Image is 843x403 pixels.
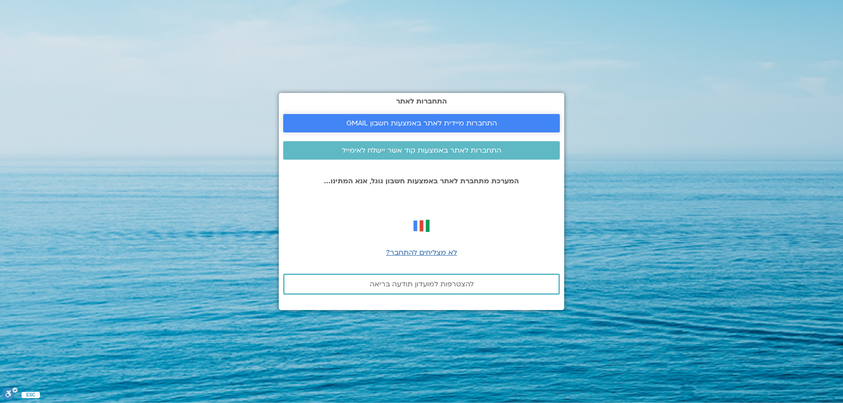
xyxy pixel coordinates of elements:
[283,177,560,185] p: המערכת מתחברת לאתר באמצעות חשבון גוגל, אנא המתינו...
[386,248,457,257] a: לא מצליחים להתחבר?
[370,280,474,288] span: להצטרפות למועדון תודעה בריאה
[283,114,560,132] a: התחברות מיידית לאתר באמצעות חשבון GMAIL
[283,97,560,105] h2: התחברות לאתר
[342,146,501,154] span: התחברות לאתר באמצעות קוד אשר יישלח לאימייל
[283,274,560,295] a: להצטרפות למועדון תודעה בריאה
[346,119,497,127] span: התחברות מיידית לאתר באמצעות חשבון GMAIL
[283,141,560,160] a: התחברות לאתר באמצעות קוד אשר יישלח לאימייל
